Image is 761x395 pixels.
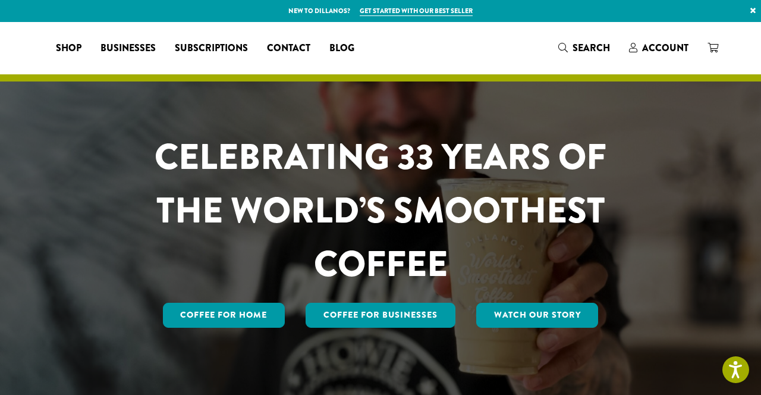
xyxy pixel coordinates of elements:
h1: CELEBRATING 33 YEARS OF THE WORLD’S SMOOTHEST COFFEE [120,130,641,291]
a: Coffee For Businesses [306,303,455,328]
a: Get started with our best seller [360,6,473,16]
span: Businesses [100,41,156,56]
a: Watch Our Story [476,303,599,328]
a: Search [549,38,620,58]
span: Subscriptions [175,41,248,56]
a: Shop [46,39,91,58]
span: Account [642,41,688,55]
span: Blog [329,41,354,56]
span: Shop [56,41,81,56]
span: Search [573,41,610,55]
a: Coffee for Home [163,303,285,328]
span: Contact [267,41,310,56]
